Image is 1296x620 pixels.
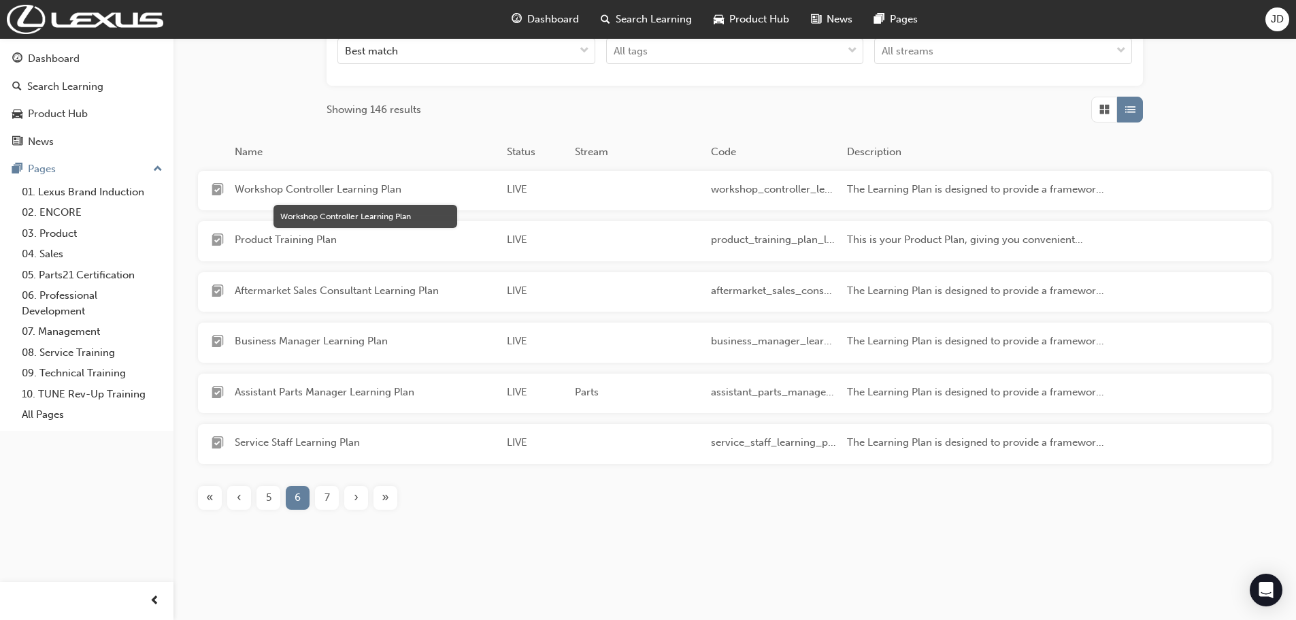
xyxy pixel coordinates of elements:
button: Previous page [225,486,254,510]
span: guage-icon [12,53,22,65]
div: Pages [28,161,56,177]
div: Status [501,144,569,160]
div: Dashboard [28,51,80,67]
span: JD [1271,12,1284,27]
span: Showing 146 results [327,102,421,118]
a: search-iconSearch Learning [590,5,703,33]
span: down-icon [1116,42,1126,60]
a: 02. ENCORE [16,202,168,223]
button: DashboardSearch LearningProduct HubNews [5,44,168,157]
span: » [382,490,389,506]
a: Assistant Parts Manager Learning PlanLIVEPartsassistant_parts_manager_learning_planThe Learning P... [198,374,1272,414]
span: pages-icon [12,163,22,176]
div: News [28,134,54,150]
div: Product Hub [28,106,88,122]
a: Workshop Controller Learning PlanLIVEworkshop_controller_learning_planThe Learning Plan is design... [198,171,1272,211]
div: Best match [345,44,398,59]
span: learningplan-icon [212,184,224,199]
span: up-icon [153,161,163,178]
span: workshop_controller_learning_plan [711,182,836,197]
span: down-icon [580,42,589,60]
div: LIVE [501,435,569,453]
span: Workshop Controller Learning Plan [235,182,496,197]
div: Description [842,144,1114,160]
div: LIVE [501,385,569,403]
span: learningplan-icon [212,285,224,300]
span: The Learning Plan is designed to provide a framework to help guide your own and (if you are manag... [847,283,1108,299]
span: Product Hub [729,12,789,27]
div: Workshop Controller Learning Plan [280,210,450,223]
span: service_staff_learning_plan [711,435,836,451]
div: All tags [614,44,648,59]
div: Name [229,144,501,160]
button: JD [1265,7,1289,31]
a: All Pages [16,404,168,425]
span: The Learning Plan is designed to provide a framework to help guide your own and (if you are manag... [847,182,1108,197]
span: news-icon [12,136,22,148]
span: learningplan-icon [212,437,224,452]
span: The Learning Plan is designed to provide a framework to help guide your own and (if you are manag... [847,385,1108,400]
span: Parts [575,385,700,400]
span: List [1125,102,1135,118]
a: news-iconNews [800,5,863,33]
label: tagOptions [606,22,864,65]
div: LIVE [501,283,569,301]
a: Aftermarket Sales Consultant Learning PlanLIVEaftermarket_sales_consultant_learning_planThe Learn... [198,272,1272,312]
button: Pages [5,157,168,182]
span: search-icon [12,81,22,93]
span: « [206,490,214,506]
span: Assistant Parts Manager Learning Plan [235,385,496,400]
span: News [827,12,852,27]
span: assistant_parts_manager_learning_plan [711,385,836,400]
span: learningplan-icon [212,387,224,402]
a: 03. Product [16,223,168,244]
a: 09. Technical Training [16,363,168,384]
span: Aftermarket Sales Consultant Learning Plan [235,283,496,299]
button: Page 7 [312,486,342,510]
div: Search Learning [27,79,103,95]
span: 6 [295,490,301,506]
span: The Learning Plan is designed to provide a framework to help guide your own and (if you are manag... [847,333,1108,349]
a: pages-iconPages [863,5,929,33]
a: 07. Management [16,321,168,342]
button: Last page [371,486,400,510]
div: LIVE [501,333,569,352]
span: pages-icon [874,11,884,28]
span: car-icon [714,11,724,28]
span: 5 [266,490,271,506]
span: The Learning Plan is designed to provide a framework to help guide your own and (if you are manag... [847,435,1108,451]
span: ‹ [237,490,242,506]
button: Page 5 [254,486,283,510]
span: Grid [1099,102,1110,118]
button: Next page [342,486,371,510]
div: Open Intercom Messenger [1250,574,1282,606]
span: news-icon [811,11,821,28]
img: Trak [7,5,163,34]
span: This is your Product Plan, giving you convenient access to the training material available for ea... [847,232,1108,248]
span: product_training_plan_lexus [711,232,836,248]
span: Service Staff Learning Plan [235,435,496,451]
button: Page 6 [283,486,312,510]
span: search-icon [601,11,610,28]
a: guage-iconDashboard [501,5,590,33]
a: Product Training PlanLIVEproduct_training_plan_lexusThis is your Product Plan, giving you conveni... [198,221,1272,261]
span: down-icon [848,42,857,60]
span: Business Manager Learning Plan [235,333,496,349]
a: Search Learning [5,74,168,99]
a: 08. Service Training [16,342,168,363]
span: prev-icon [150,593,160,610]
a: 10. TUNE Rev-Up Training [16,384,168,405]
span: › [354,490,359,506]
a: 05. Parts21 Certification [16,265,168,286]
span: car-icon [12,108,22,120]
span: guage-icon [512,11,522,28]
span: 7 [325,490,330,506]
span: aftermarket_sales_consultant_learning_plan [711,283,836,299]
span: business_manager_learning_plan [711,333,836,349]
a: Dashboard [5,46,168,71]
span: learningplan-icon [212,234,224,249]
div: Stream [569,144,705,160]
span: Pages [890,12,918,27]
